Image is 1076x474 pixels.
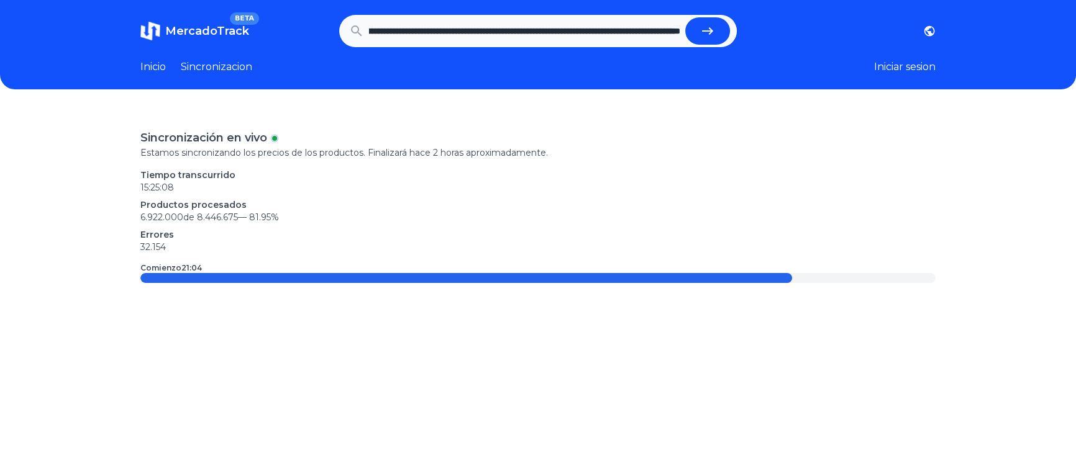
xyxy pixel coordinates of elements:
p: Tiempo transcurrido [140,169,936,181]
time: 15:25:08 [140,182,174,193]
p: Estamos sincronizando los precios de los productos. Finalizará hace 2 horas aproximadamente. [140,146,936,159]
p: 32.154 [140,241,936,253]
p: Sincronización en vivo [140,129,267,146]
p: 6.922.000 de 8.446.675 — [140,211,936,223]
p: Errores [140,228,936,241]
img: MercadoTrack [140,21,160,41]
a: MercadoTrackBETA [140,21,249,41]
a: Inicio [140,60,166,74]
p: Productos procesados [140,199,936,211]
button: Iniciar sesion [874,60,936,74]
time: 21:04 [181,263,202,272]
span: 81.95 % [249,212,279,223]
span: BETA [230,12,259,25]
span: MercadoTrack [165,24,249,38]
a: Sincronizacion [181,60,252,74]
p: Comienzo [140,263,202,273]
